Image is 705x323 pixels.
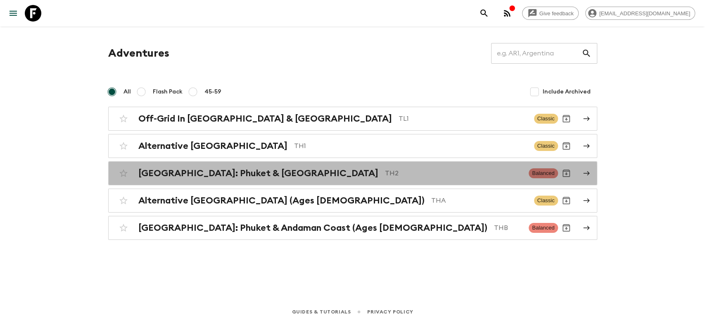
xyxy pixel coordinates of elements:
span: Flash Pack [153,88,183,96]
button: menu [5,5,21,22]
button: Archive [558,192,574,209]
a: Alternative [GEOGRAPHIC_DATA] (Ages [DEMOGRAPHIC_DATA])THAClassicArchive [108,189,597,213]
button: Archive [558,138,574,154]
span: Balanced [529,168,558,178]
span: Classic [534,196,558,206]
span: Give feedback [535,10,578,17]
h2: Alternative [GEOGRAPHIC_DATA] [138,141,287,151]
h2: Alternative [GEOGRAPHIC_DATA] (Ages [DEMOGRAPHIC_DATA]) [138,195,425,206]
span: Include Archived [543,88,591,96]
a: Privacy Policy [367,307,413,316]
a: [GEOGRAPHIC_DATA]: Phuket & Andaman Coast (Ages [DEMOGRAPHIC_DATA])THBBalancedArchive [108,216,597,240]
p: THB [494,223,522,233]
a: Off-Grid In [GEOGRAPHIC_DATA] & [GEOGRAPHIC_DATA]TL1ClassicArchive [108,107,597,131]
span: 45-59 [204,88,221,96]
a: [GEOGRAPHIC_DATA]: Phuket & [GEOGRAPHIC_DATA]TH2BalancedArchive [108,161,597,185]
span: Classic [534,141,558,151]
p: TH2 [385,168,522,178]
span: [EMAIL_ADDRESS][DOMAIN_NAME] [595,10,695,17]
p: TL1 [399,114,527,124]
p: THA [431,196,527,206]
span: All [123,88,131,96]
h2: [GEOGRAPHIC_DATA]: Phuket & [GEOGRAPHIC_DATA] [138,168,378,179]
input: e.g. AR1, Argentina [491,42,582,65]
span: Classic [534,114,558,124]
a: Guides & Tutorials [292,307,351,316]
button: Archive [558,165,574,182]
button: Archive [558,220,574,236]
a: Alternative [GEOGRAPHIC_DATA]TH1ClassicArchive [108,134,597,158]
span: Balanced [529,223,558,233]
p: TH1 [294,141,527,151]
h2: [GEOGRAPHIC_DATA]: Phuket & Andaman Coast (Ages [DEMOGRAPHIC_DATA]) [138,223,487,233]
div: [EMAIL_ADDRESS][DOMAIN_NAME] [585,7,695,20]
button: search adventures [476,5,492,22]
button: Archive [558,110,574,127]
h1: Adventures [108,45,169,62]
a: Give feedback [522,7,579,20]
h2: Off-Grid In [GEOGRAPHIC_DATA] & [GEOGRAPHIC_DATA] [138,113,392,124]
